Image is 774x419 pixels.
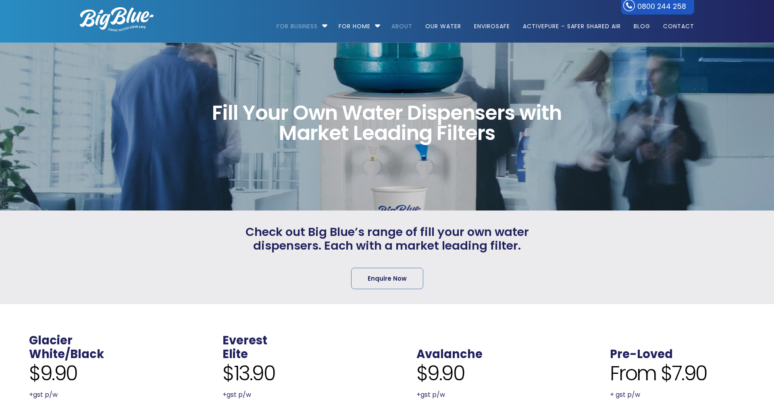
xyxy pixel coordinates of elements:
a: White/Black [29,346,104,362]
a: Enquire Now [351,268,423,289]
img: logo [80,7,154,31]
span: $13.90 [223,361,275,386]
iframe: Chatbot [721,366,763,408]
p: + gst p/w [610,389,745,400]
p: +gst p/w [29,389,164,400]
span: From $7.90 [610,361,707,386]
span: $9.90 [416,361,465,386]
span: . [610,332,613,348]
a: Elite [223,346,248,362]
a: Pre-Loved [610,346,673,362]
a: Avalanche [416,346,483,362]
span: Fill Your Own Water Dispensers with Market Leading Filters [192,103,581,143]
p: +gst p/w [416,389,551,400]
span: . [416,332,420,348]
span: $9.90 [29,361,77,386]
span: Check out Big Blue’s range of fill your own water dispensers. Each with a market leading filter. [237,225,537,253]
a: Everest [223,332,267,348]
p: +gst p/w [223,389,358,400]
a: Glacier [29,332,73,348]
